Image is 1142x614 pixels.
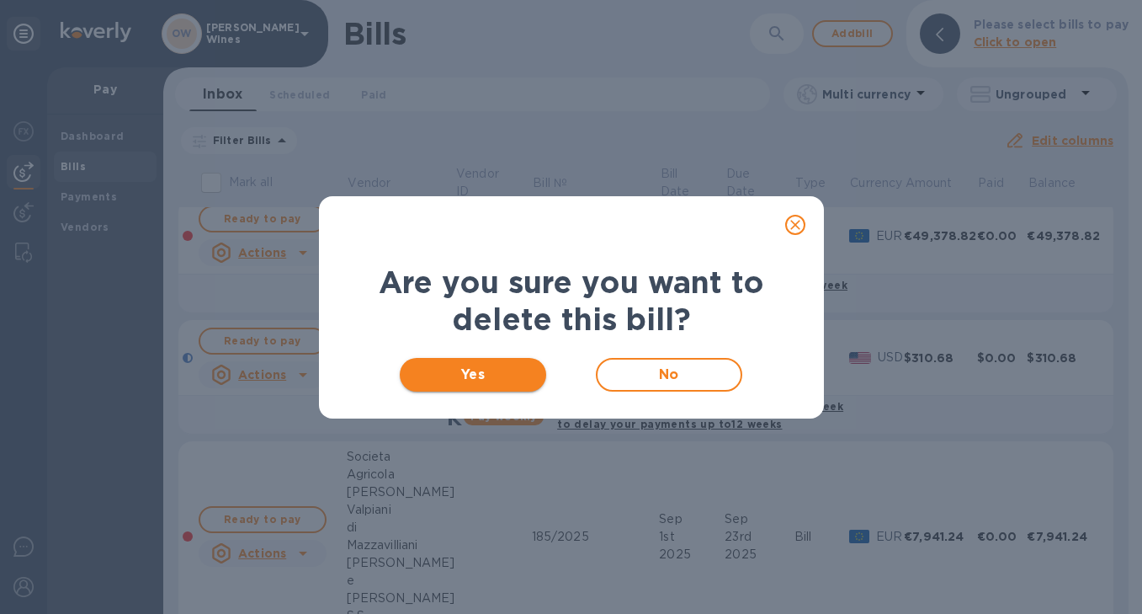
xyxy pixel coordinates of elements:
button: close [775,205,815,245]
button: No [596,358,743,392]
span: No [611,365,728,385]
span: Yes [413,365,534,385]
button: Yes [400,358,547,392]
b: Are you sure you want to delete this bill? [379,264,764,338]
